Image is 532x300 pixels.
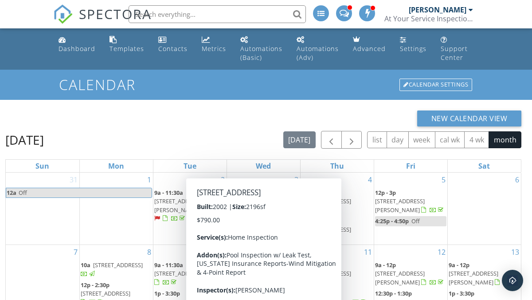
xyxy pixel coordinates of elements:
[154,260,226,288] a: 9a - 11:30a [STREET_ADDRESS]
[437,32,477,66] a: Support Center
[400,44,426,53] div: Settings
[129,5,306,23] input: Search everything...
[59,77,473,92] h1: Calendar
[254,160,273,172] a: Wednesday
[145,245,153,259] a: Go to September 8, 2025
[6,188,17,197] span: 12a
[19,189,27,197] span: Off
[202,44,226,53] div: Metrics
[301,189,351,213] a: 9a - 11:30a [STREET_ADDRESS]
[198,32,230,57] a: Metrics
[353,44,386,53] div: Advanced
[154,261,204,286] a: 9a - 11:30a [STREET_ADDRESS]
[301,225,351,233] span: [STREET_ADDRESS]
[81,289,130,297] span: [STREET_ADDRESS]
[145,173,153,187] a: Go to September 1, 2025
[72,245,79,259] a: Go to September 7, 2025
[449,261,469,269] span: 9a - 12p
[81,261,143,277] a: 10a [STREET_ADDRESS]
[106,160,126,172] a: Monday
[227,173,300,245] td: Go to September 3, 2025
[449,260,520,288] a: 9a - 12p [STREET_ADDRESS][PERSON_NAME]
[154,189,183,197] span: 9a - 11:30a
[293,173,300,187] a: Go to September 3, 2025
[154,188,226,224] a: 9a - 11:30a [STREET_ADDRESS][PERSON_NAME]
[219,245,227,259] a: Go to September 9, 2025
[301,216,373,244] a: 1p - 3:30p [STREET_ADDRESS]
[329,160,346,172] a: Thursday
[375,189,396,197] span: 12p - 3p
[509,245,521,259] a: Go to September 13, 2025
[110,44,144,53] div: Templates
[59,44,95,53] div: Dashboard
[367,131,387,149] button: list
[240,44,282,62] div: Automations (Basic)
[154,289,180,297] span: 1p - 3:30p
[417,111,522,126] button: New Calendar View
[34,160,51,172] a: Sunday
[301,197,351,205] span: [STREET_ADDRESS]
[375,189,445,213] a: 12p - 3p [STREET_ADDRESS][PERSON_NAME]
[153,173,227,245] td: Go to September 2, 2025
[387,131,409,149] button: day
[228,261,257,269] span: 9a - 11:30a
[375,269,425,286] span: [STREET_ADDRESS][PERSON_NAME]
[441,44,468,62] div: Support Center
[301,189,330,197] span: 9a - 11:30a
[301,269,351,277] span: [STREET_ADDRESS]
[301,188,373,216] a: 9a - 11:30a [STREET_ADDRESS]
[228,289,254,297] span: 1p - 3:30p
[449,261,519,286] a: 9a - 12p [STREET_ADDRESS][PERSON_NAME]
[301,260,373,288] a: 9a - 12p [STREET_ADDRESS]
[301,289,330,297] span: 12:30p - 3p
[154,269,204,277] span: [STREET_ADDRESS]
[375,260,446,288] a: 9a - 12p [STREET_ADDRESS][PERSON_NAME]
[449,269,498,286] span: [STREET_ADDRESS][PERSON_NAME]
[408,131,435,149] button: week
[81,260,152,279] a: 10a [STREET_ADDRESS]
[5,131,44,149] h2: [DATE]
[399,79,472,91] div: Calendar Settings
[464,131,489,149] button: 4 wk
[375,188,446,216] a: 12p - 3p [STREET_ADDRESS][PERSON_NAME]
[93,261,143,269] span: [STREET_ADDRESS]
[349,32,389,57] a: Advanced
[396,32,430,57] a: Settings
[81,281,110,289] span: 12p - 2:30p
[375,217,409,225] span: 4:25p - 4:50p
[411,217,420,225] span: Off
[81,261,90,269] span: 10a
[228,261,278,286] a: 9a - 11:30a [STREET_ADDRESS]
[53,4,73,24] img: The Best Home Inspection Software - Spectora
[502,270,523,291] div: Open Intercom Messenger
[297,44,339,62] div: Automations (Adv)
[404,160,417,172] a: Friday
[301,261,351,286] a: 9a - 12p [STREET_ADDRESS]
[384,14,473,23] div: At Your Service Inspections LLC
[375,289,412,297] span: 12:30p - 1:30p
[154,261,183,269] span: 9a - 11:30a
[53,12,152,31] a: SPECTORA
[300,173,374,245] td: Go to September 4, 2025
[228,269,278,277] span: [STREET_ADDRESS]
[449,289,474,297] span: 1p - 3:30p
[106,32,148,57] a: Templates
[293,32,342,66] a: Automations (Advanced)
[155,32,191,57] a: Contacts
[375,261,445,286] a: 9a - 12p [STREET_ADDRESS][PERSON_NAME]
[79,173,153,245] td: Go to September 1, 2025
[374,173,447,245] td: Go to September 5, 2025
[436,245,447,259] a: Go to September 12, 2025
[301,217,351,242] a: 1p - 3:30p [STREET_ADDRESS]
[228,260,299,288] a: 9a - 11:30a [STREET_ADDRESS]
[513,173,521,187] a: Go to September 6, 2025
[375,261,396,269] span: 9a - 12p
[375,197,425,213] span: [STREET_ADDRESS][PERSON_NAME]
[182,160,198,172] a: Tuesday
[68,173,79,187] a: Go to August 31, 2025
[341,131,362,149] button: Next month
[219,173,227,187] a: Go to September 2, 2025
[237,32,286,66] a: Automations (Basic)
[435,131,465,149] button: cal wk
[362,245,374,259] a: Go to September 11, 2025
